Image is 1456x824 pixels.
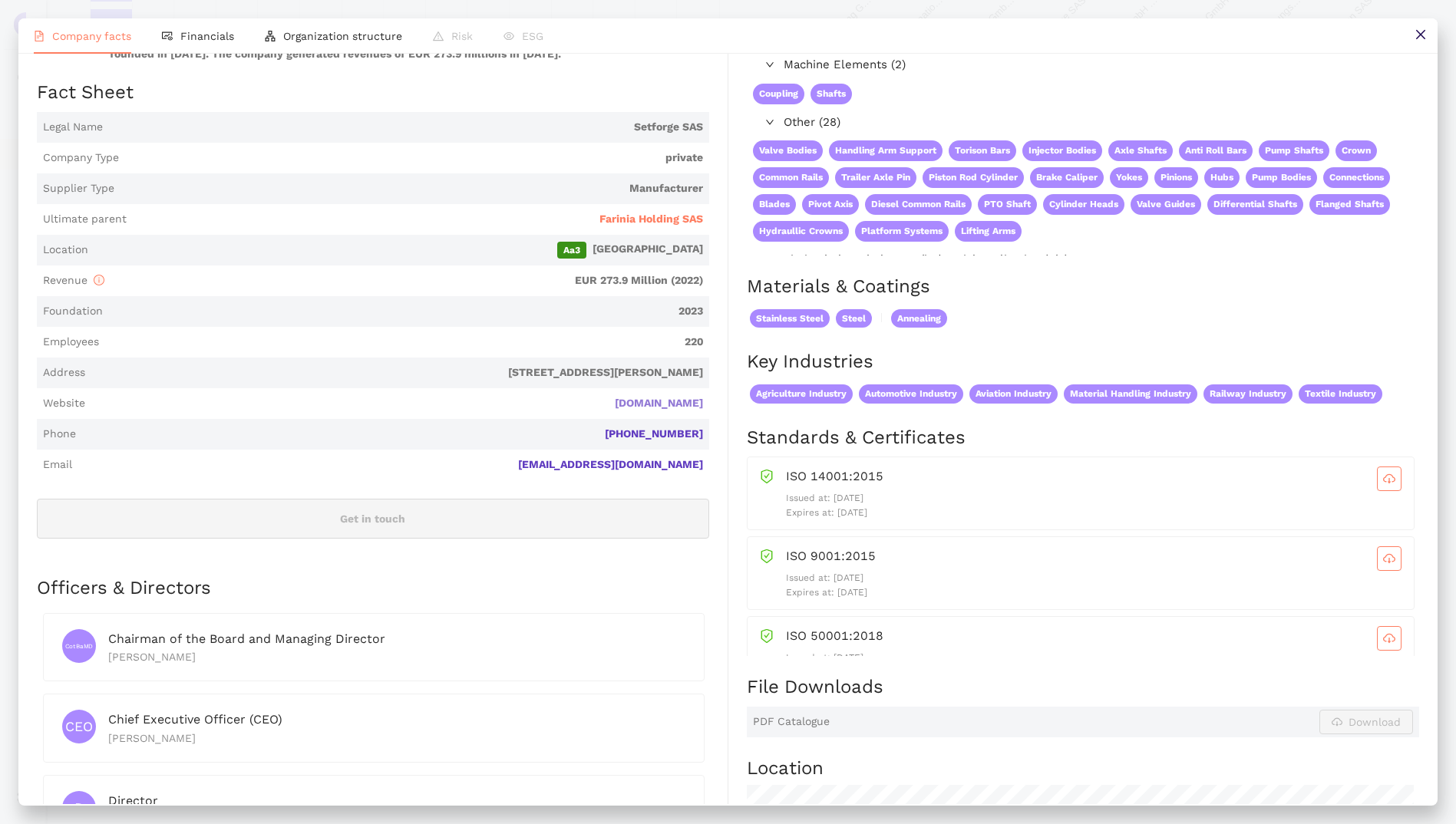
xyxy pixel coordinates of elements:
[753,194,796,215] span: Blades
[855,221,949,242] span: Platform Systems
[1377,466,1402,491] button: cloud-download
[891,309,947,328] span: Annealing
[433,31,444,41] span: warning
[1378,632,1401,644] span: cloud-download
[1022,140,1102,161] span: Injector Bodies
[765,117,774,127] span: right
[750,384,853,404] span: Agriculture Industry
[1259,140,1329,161] span: Pump Shafts
[503,31,514,41] span: eye
[786,585,1402,600] p: Expires at: [DATE]
[747,674,1419,700] h2: File Downloads
[37,575,709,602] h2: Officers & Directors
[108,631,385,646] span: Chairman of the Board and Managing Director
[786,506,1402,520] p: Expires at: [DATE]
[802,194,859,215] span: Pivot Axis
[43,335,99,350] span: Employees
[784,56,1411,74] span: Machine Elements (2)
[108,793,158,808] span: Director
[753,167,829,188] span: Common Rails
[836,309,872,328] span: Steel
[109,120,703,135] span: Setforge SAS
[43,150,119,166] span: Company Type
[765,255,774,264] span: right
[43,304,103,319] span: Foundation
[108,730,685,747] div: [PERSON_NAME]
[94,242,703,259] span: [GEOGRAPHIC_DATA]
[784,251,1411,269] span: Timing belt, v-belt gear (industrial applications) (1)
[786,571,1402,585] p: Issued at: [DATE]
[37,80,709,106] h2: Fact Sheet
[760,466,774,483] span: safety-certificate
[1110,167,1148,188] span: Yokes
[1204,167,1240,188] span: Hubs
[162,31,173,41] span: fund-view
[1246,167,1317,188] span: Pump Bodies
[978,194,1037,215] span: PTO Shaft
[557,242,586,259] span: Aa3
[43,120,103,135] span: Legal Name
[760,546,774,563] span: safety-certificate
[747,274,1419,300] h2: Materials & Coatings
[451,30,473,42] span: Risk
[753,714,830,730] span: PDF Catalogue
[265,31,276,41] span: apartment
[1207,194,1303,215] span: Differential Shafts
[753,221,849,242] span: Hydraullic Crowns
[43,181,114,196] span: Supplier Type
[108,648,685,665] div: [PERSON_NAME]
[1299,384,1382,404] span: Textile Industry
[1335,140,1377,161] span: Crown
[52,30,131,42] span: Company facts
[109,304,703,319] span: 2023
[786,626,1402,651] div: ISO 50001:2018
[835,167,916,188] span: Trailer Axle Pin
[1323,167,1390,188] span: Connections
[786,466,1402,491] div: ISO 14001:2015
[1309,194,1390,215] span: Flanged Shafts
[43,365,85,381] span: Address
[94,275,104,285] span: info-circle
[747,756,1419,782] h2: Location
[747,248,1418,272] div: Timing belt, v-belt gear (industrial applications) (1)
[108,712,282,727] span: Chief Executive Officer (CEO)
[1378,473,1401,485] span: cloud-download
[43,427,76,442] span: Phone
[949,140,1016,161] span: Torison Bars
[747,349,1419,375] h2: Key Industries
[859,384,963,404] span: Automotive Industry
[283,30,402,42] span: Organization structure
[1131,194,1201,215] span: Valve Guides
[105,335,703,350] span: 220
[1377,546,1402,571] button: cloud-download
[91,365,703,381] span: [STREET_ADDRESS][PERSON_NAME]
[969,384,1058,404] span: Aviation Industry
[747,425,1419,451] h2: Standards & Certificates
[1108,140,1173,161] span: Axle Shafts
[522,30,543,42] span: ESG
[111,273,703,288] span: EUR 273.9 Million (2022)
[784,114,1411,132] span: Other (28)
[1154,167,1198,188] span: Pinions
[1043,194,1124,215] span: Cylinder Heads
[750,309,830,328] span: Stainless Steel
[765,60,774,69] span: right
[43,242,88,258] span: Location
[955,221,1022,242] span: Lifting Arms
[1179,140,1253,161] span: Anti Roll Bars
[1203,384,1293,404] span: Railway Industry
[43,457,72,473] span: Email
[786,546,1402,571] div: ISO 9001:2015
[43,212,127,227] span: Ultimate parent
[180,30,234,42] span: Financials
[786,491,1402,506] p: Issued at: [DATE]
[125,150,703,166] span: private
[121,181,703,196] span: Manufacturer
[599,212,703,227] span: Farinia Holding SAS
[753,84,804,104] span: Coupling
[1415,28,1427,41] span: close
[43,274,104,286] span: Revenue
[811,84,852,104] span: Shafts
[43,396,85,411] span: Website
[1377,626,1402,651] button: cloud-download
